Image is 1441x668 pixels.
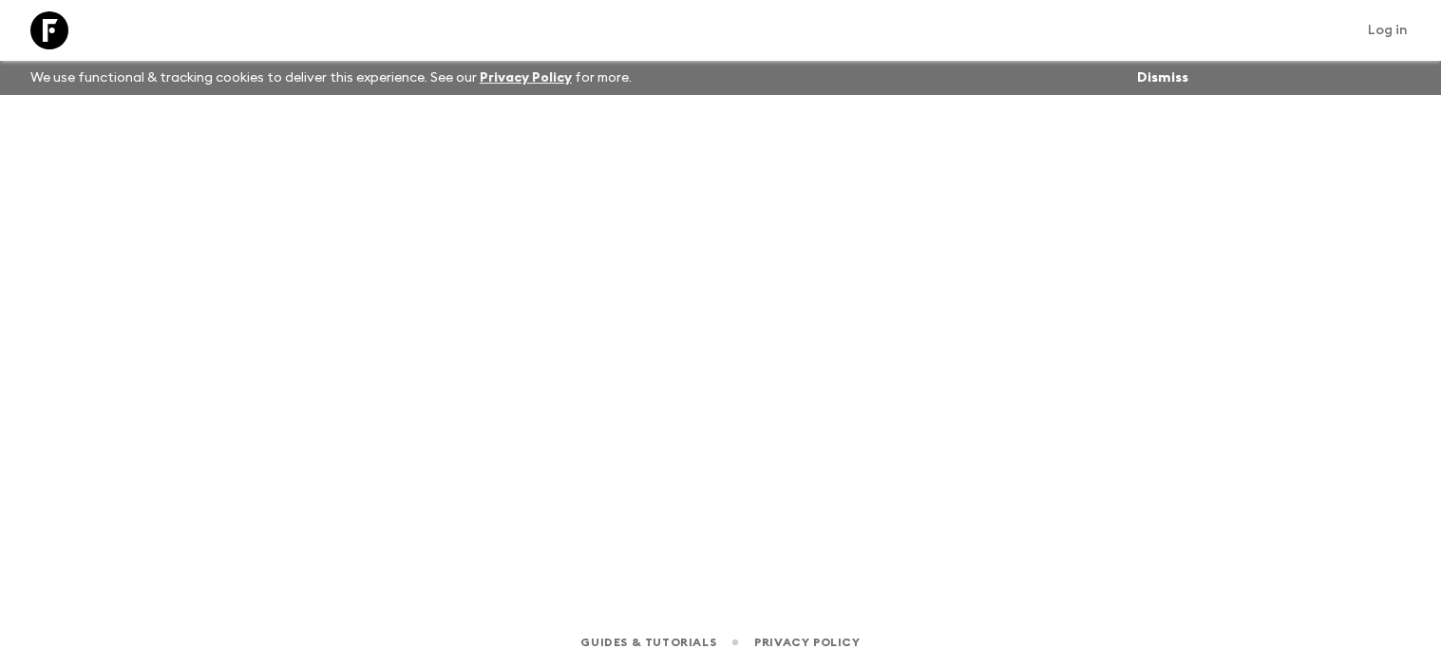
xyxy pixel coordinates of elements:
a: Log in [1357,17,1418,44]
a: Privacy Policy [480,71,572,85]
a: Privacy Policy [754,632,860,653]
button: Dismiss [1132,65,1193,91]
a: Guides & Tutorials [580,632,716,653]
p: We use functional & tracking cookies to deliver this experience. See our for more. [23,61,639,95]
